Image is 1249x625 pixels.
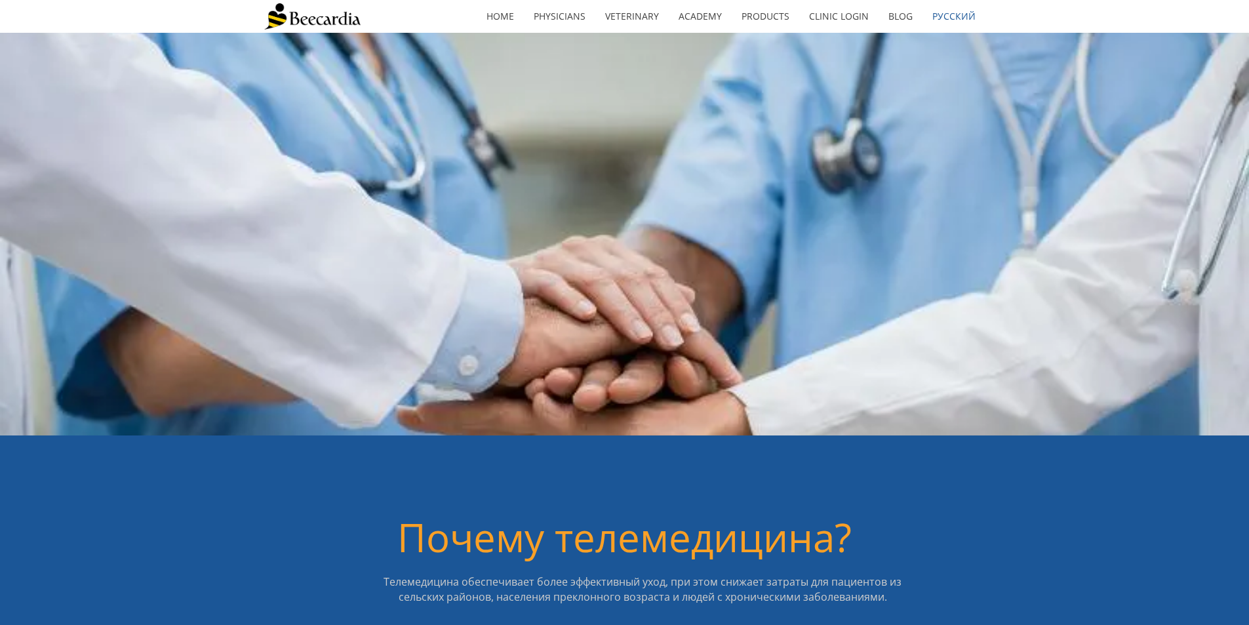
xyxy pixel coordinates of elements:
a: Physicians [524,1,595,31]
img: Beecardia [264,3,361,30]
a: Русский [922,1,985,31]
span: сельских районов, населения преклонного возраста и людей с хроническими заболеваниями. [399,590,887,604]
a: Blog [879,1,922,31]
a: Clinic Login [799,1,879,31]
a: Veterinary [595,1,669,31]
a: home [477,1,524,31]
span: Почему телемедицина? [397,510,852,564]
a: Academy [669,1,732,31]
a: Products [732,1,799,31]
span: Телемедицина обеспечивает более эффективный уход, при этом снижает затраты для пациентов из [384,575,902,589]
